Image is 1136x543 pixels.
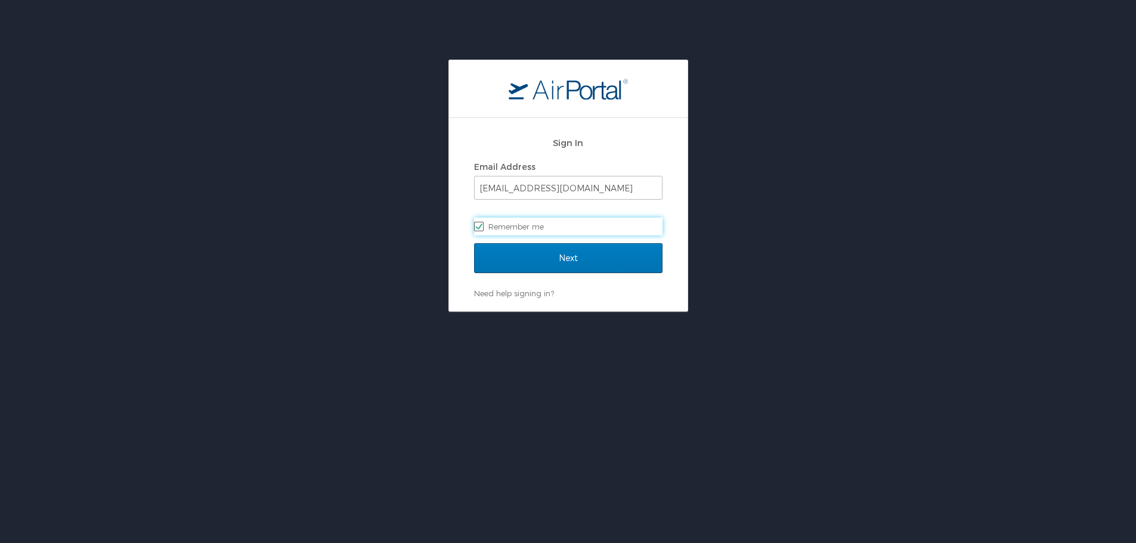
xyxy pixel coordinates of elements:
input: Next [474,243,663,273]
img: logo [509,78,628,100]
a: Need help signing in? [474,288,554,298]
label: Email Address [474,162,536,172]
h2: Sign In [474,136,663,150]
label: Remember me [474,218,663,235]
